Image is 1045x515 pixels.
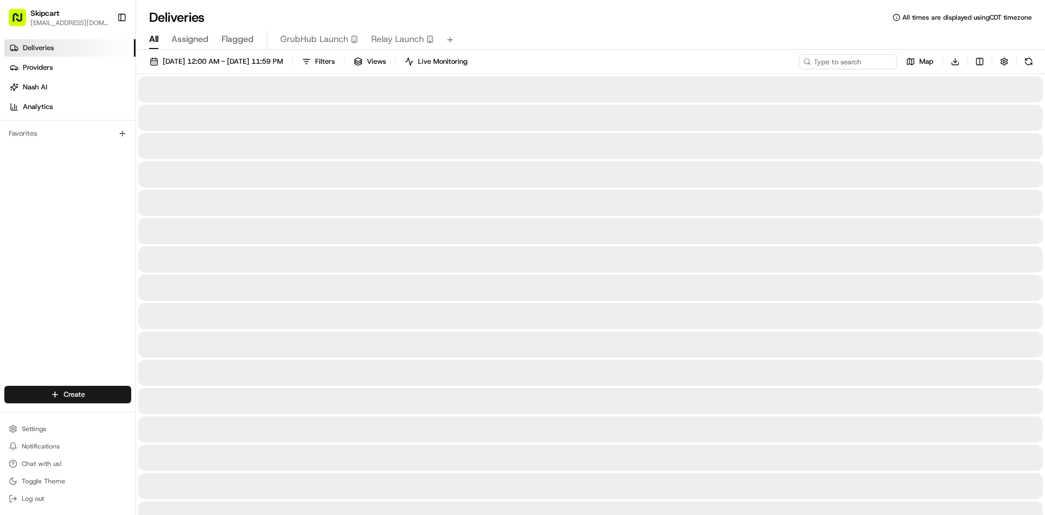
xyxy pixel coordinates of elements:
button: Notifications [4,439,131,454]
span: Views [367,57,386,66]
p: Welcome 👋 [11,44,198,61]
button: Map [901,54,938,69]
span: GrubHub Launch [280,33,348,46]
span: Settings [22,425,46,433]
div: 📗 [11,159,20,168]
button: Toggle Theme [4,474,131,489]
span: API Documentation [103,158,175,169]
h1: Deliveries [149,9,205,26]
input: Clear [28,70,180,82]
img: 1736555255976-a54dd68f-1ca7-489b-9aae-adbdc363a1c4 [11,104,30,124]
a: Nash AI [4,78,136,96]
span: Create [64,390,85,399]
span: Providers [23,63,53,72]
button: Settings [4,421,131,437]
div: We're available if you need us! [37,115,138,124]
span: Assigned [171,33,208,46]
span: Map [919,57,933,66]
div: 💻 [92,159,101,168]
span: Relay Launch [371,33,424,46]
button: Create [4,386,131,403]
span: [DATE] 12:00 AM - [DATE] 11:59 PM [163,57,283,66]
button: Skipcart [30,8,59,19]
span: Log out [22,494,44,503]
span: Notifications [22,442,60,451]
span: All times are displayed using CDT timezone [902,13,1032,22]
a: Powered byPylon [77,184,132,193]
a: Providers [4,59,136,76]
span: Nash AI [23,82,47,92]
button: Skipcart[EMAIL_ADDRESS][DOMAIN_NAME] [4,4,113,31]
span: All [149,33,158,46]
button: Filters [297,54,340,69]
span: Analytics [23,102,53,112]
button: [DATE] 12:00 AM - [DATE] 11:59 PM [145,54,288,69]
a: 📗Knowledge Base [7,154,88,173]
span: Chat with us! [22,459,62,468]
input: Type to search [799,54,897,69]
span: Live Monitoring [418,57,468,66]
button: Refresh [1021,54,1036,69]
button: Log out [4,491,131,506]
button: Start new chat [185,107,198,120]
div: Favorites [4,125,131,142]
a: 💻API Documentation [88,154,179,173]
span: Flagged [222,33,254,46]
span: Deliveries [23,43,54,53]
span: Filters [315,57,335,66]
div: Start new chat [37,104,179,115]
button: Chat with us! [4,456,131,471]
span: Pylon [108,185,132,193]
a: Analytics [4,98,136,116]
img: Nash [11,11,33,33]
span: Toggle Theme [22,477,65,486]
button: Views [349,54,391,69]
button: Live Monitoring [400,54,472,69]
a: Deliveries [4,39,136,57]
button: [EMAIL_ADDRESS][DOMAIN_NAME] [30,19,108,27]
span: Knowledge Base [22,158,83,169]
